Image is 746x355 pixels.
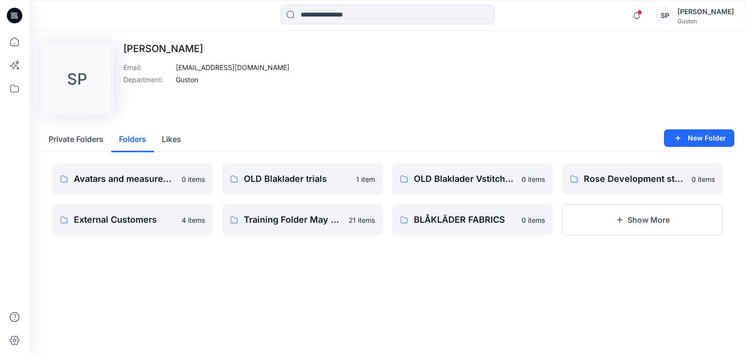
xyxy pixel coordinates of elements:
[678,6,734,18] div: [PERSON_NAME]
[562,163,723,195] a: Rose Development styles0 items
[52,204,213,235] a: External Customers4 items
[356,174,375,184] p: 1 item
[41,127,111,152] button: Private Folders
[522,174,545,184] p: 0 items
[414,172,516,186] p: OLD Blaklader Vstitcher Training
[123,74,172,85] p: Department :
[176,62,289,72] p: [EMAIL_ADDRESS][DOMAIN_NAME]
[111,127,154,152] button: Folders
[562,204,723,235] button: Show More
[222,204,383,235] a: Training Folder May + [DATE]21 items
[244,213,343,227] p: Training Folder May + [DATE]
[392,204,553,235] a: BLÅKLÄDER FABRICS0 items
[182,174,205,184] p: 0 items
[244,172,350,186] p: OLD Blaklader trials
[123,62,172,72] p: Email :
[182,215,205,225] p: 4 items
[43,45,112,114] div: SP
[678,18,734,25] div: Guston
[664,129,734,147] button: New Folder
[692,174,715,184] p: 0 items
[52,163,213,195] a: Avatars and measurement lists0 items
[74,213,176,227] p: External Customers
[154,127,189,152] button: Likes
[176,74,198,85] p: Guston
[584,172,686,186] p: Rose Development styles
[522,215,545,225] p: 0 items
[349,215,375,225] p: 21 items
[392,163,553,195] a: OLD Blaklader Vstitcher Training0 items
[656,7,674,24] div: SP
[74,172,176,186] p: Avatars and measurement lists
[123,43,289,54] p: [PERSON_NAME]
[414,213,516,227] p: BLÅKLÄDER FABRICS
[222,163,383,195] a: OLD Blaklader trials1 item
